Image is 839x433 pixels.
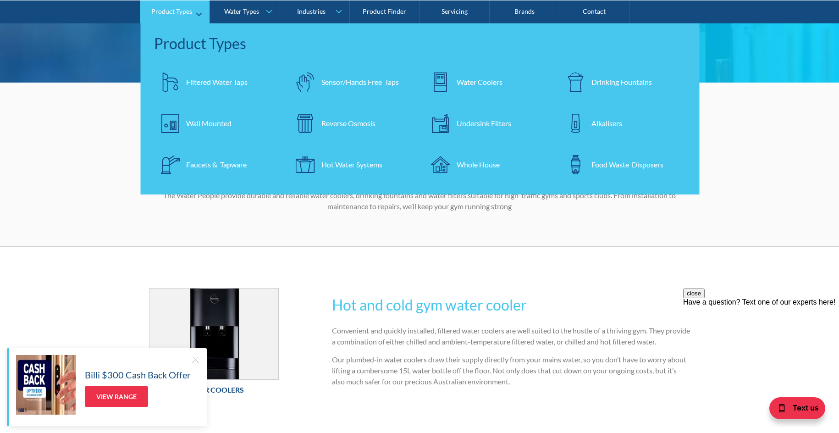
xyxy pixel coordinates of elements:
a: Faucets & Tapware [154,148,280,180]
a: Undersink Filters [425,107,551,139]
div: Sensor/Hands Free Taps [321,76,399,87]
p: Our plumbed-in water coolers draw their supply directly from your mains water, so you don’t have ... [332,354,690,387]
a: Water CoolersWater Coolers [149,288,279,400]
a: Hot Water Systems [289,148,415,180]
a: Whole House [425,148,551,180]
iframe: podium webchat widget prompt [683,289,839,399]
h5: Billi $300 Cash Back Offer [85,368,191,382]
a: Food Waste Disposers [559,148,685,180]
a: Wall Mounted [154,107,280,139]
div: Whole House [457,159,500,170]
div: Hot Water Systems [321,159,382,170]
div: Undersink Filters [457,117,511,128]
img: Water Coolers [149,289,278,379]
img: Billi $300 Cash Back Offer [16,355,76,415]
div: Filtered Water Taps [186,76,248,87]
div: Water Types [224,7,259,15]
div: Product Types [151,7,192,15]
iframe: podium webchat widget bubble [747,387,839,433]
div: Alkalisers [591,117,622,128]
div: Water Coolers [457,76,502,87]
a: Filtered Water Taps [154,66,280,98]
a: Water Coolers [425,66,551,98]
a: View Range [85,386,148,407]
nav: Product Types [140,23,699,194]
p: Convenient and quickly installed, filtered water coolers are well suited to the hustle of a thriv... [332,325,690,347]
a: Alkalisers [559,107,685,139]
div: Product Types [154,32,685,54]
a: Drinking Fountains [559,66,685,98]
div: Faucets & Tapware [186,159,247,170]
div: Food Waste Disposers [591,159,663,170]
a: Reverse Osmosis [289,107,415,139]
h6: Water Coolers [149,384,279,395]
div: Industries [297,7,326,15]
div: Wall Mounted [186,117,232,128]
div: Drinking Fountains [591,76,652,87]
div: Reverse Osmosis [321,117,375,128]
p: The Water People provide durable and reliable water coolers, drinking fountains and water filters... [149,190,690,212]
h2: Hot and cold gym water cooler [332,294,690,316]
a: Sensor/Hands Free Taps [289,66,415,98]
